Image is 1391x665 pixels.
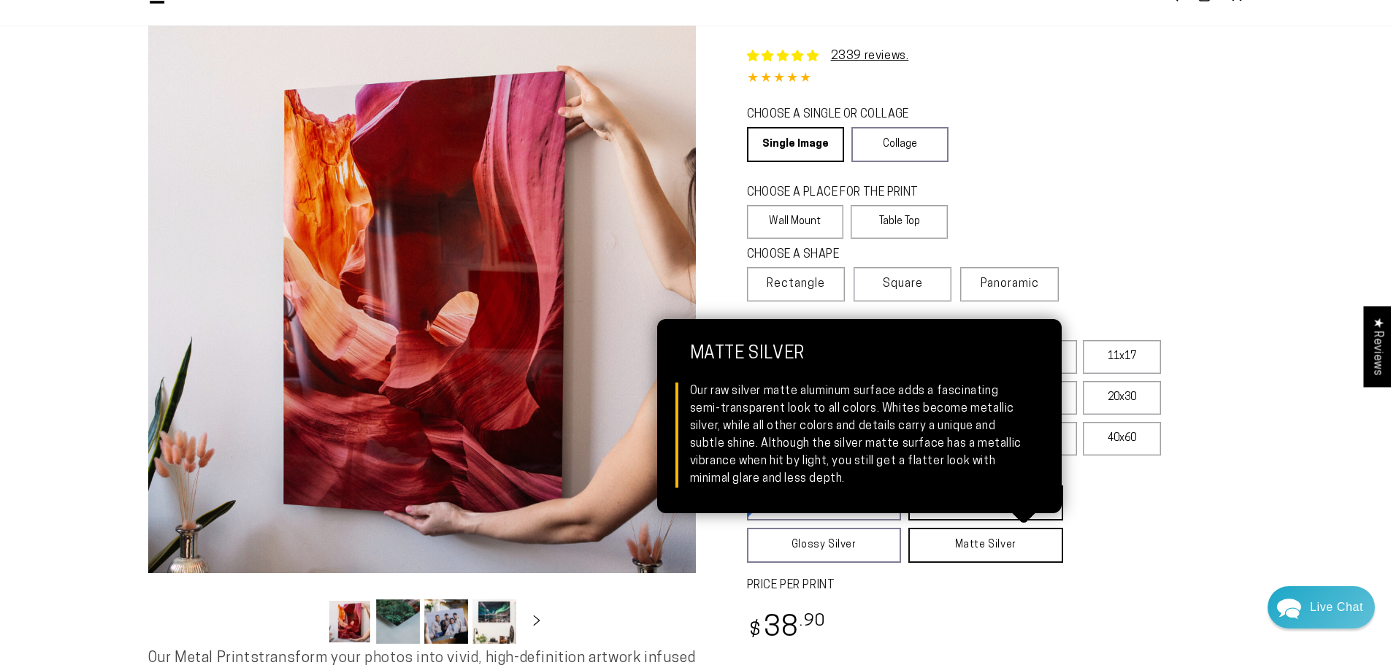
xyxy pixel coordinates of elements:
label: Wall Mount [747,205,844,239]
div: Our raw silver matte aluminum surface adds a fascinating semi-transparent look to all colors. Whi... [690,383,1029,488]
span: Square [883,275,923,293]
a: Collage [851,127,949,162]
span: $ [749,621,762,641]
button: Slide right [521,605,553,637]
bdi: 38 [747,615,827,643]
media-gallery: Gallery Viewer [148,26,696,648]
sup: .90 [800,613,826,630]
button: Load image 4 in gallery view [472,599,516,644]
button: Slide left [291,605,323,637]
strong: Matte Silver [690,345,1029,383]
label: 11x17 [1083,340,1161,374]
span: Panoramic [981,278,1039,290]
div: Click to open Judge.me floating reviews tab [1363,306,1391,387]
label: 40x60 [1083,422,1161,455]
button: Load image 2 in gallery view [376,599,420,644]
label: 20x30 [1083,381,1161,415]
legend: CHOOSE A PLACE FOR THE PRINT [747,185,935,201]
label: Table Top [851,205,948,239]
a: Glossy Silver [747,528,902,563]
label: PRICE PER PRINT [747,577,1244,594]
button: Load image 1 in gallery view [328,599,372,644]
a: 2339 reviews. [831,50,909,62]
div: Chat widget toggle [1268,586,1375,629]
a: Single Image [747,127,844,162]
a: Matte Silver [908,528,1063,563]
button: Load image 3 in gallery view [424,599,468,644]
div: 4.84 out of 5.0 stars [747,69,1244,90]
span: Rectangle [767,275,825,293]
legend: CHOOSE A SINGLE OR COLLAGE [747,107,935,123]
div: Contact Us Directly [1310,586,1363,629]
legend: CHOOSE A SHAPE [747,247,937,264]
